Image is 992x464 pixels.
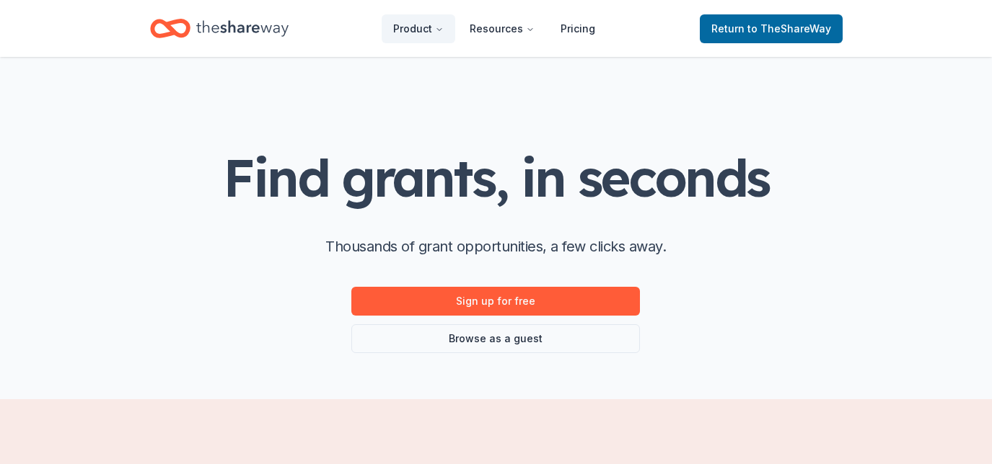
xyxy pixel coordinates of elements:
a: Home [150,12,289,45]
button: Product [382,14,455,43]
span: Return [711,20,831,37]
a: Pricing [549,14,607,43]
nav: Main [382,12,607,45]
a: Browse as a guest [351,324,640,353]
p: Thousands of grant opportunities, a few clicks away. [325,235,666,258]
h1: Find grants, in seconds [223,149,768,206]
a: Sign up for free [351,287,640,316]
span: to TheShareWay [747,22,831,35]
button: Resources [458,14,546,43]
a: Returnto TheShareWay [700,14,843,43]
